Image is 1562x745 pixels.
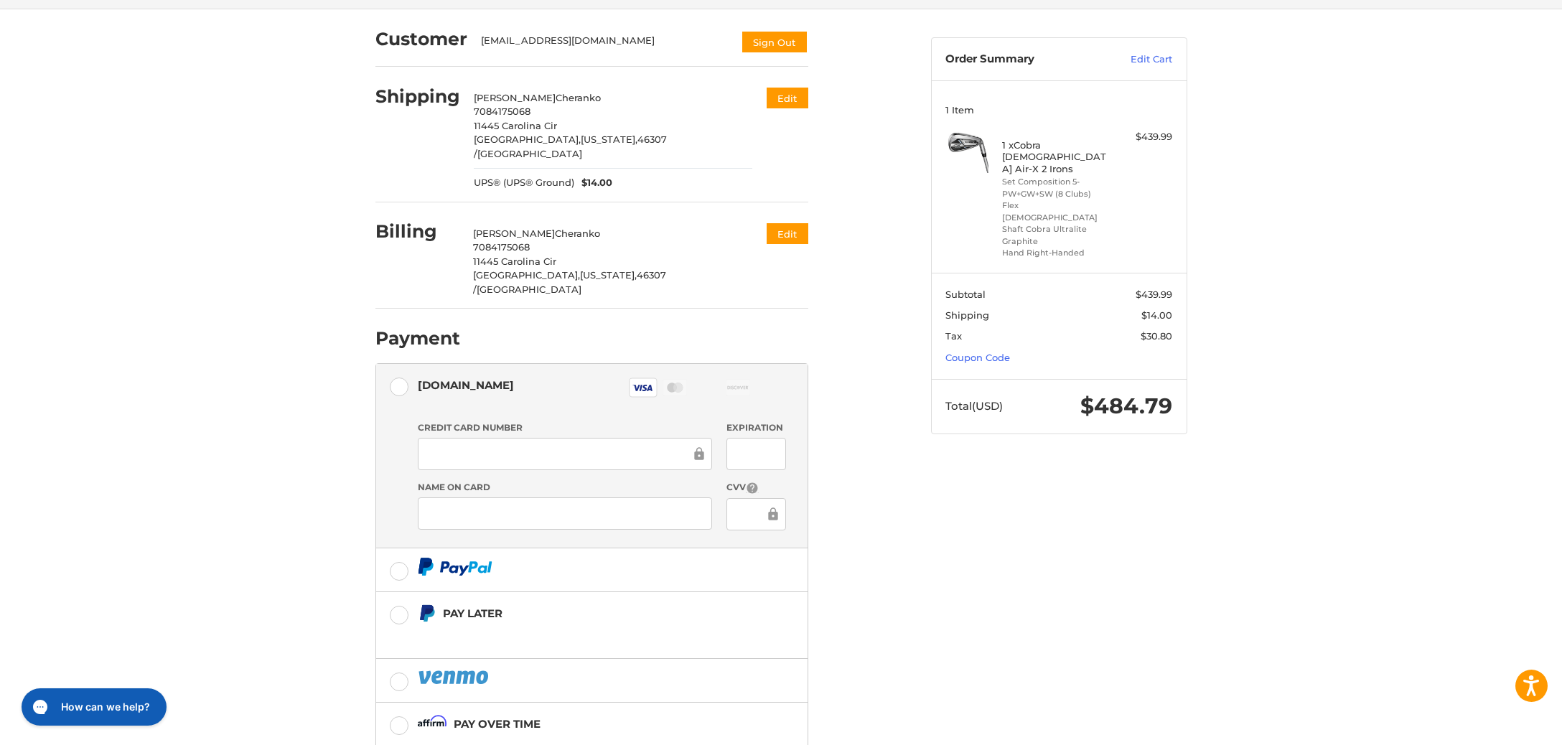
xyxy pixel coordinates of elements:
[375,85,460,108] h2: Shipping
[556,92,601,103] span: Cheranko
[945,309,989,321] span: Shipping
[473,256,556,267] span: 11445 Carolina Cir
[1002,200,1112,223] li: Flex [DEMOGRAPHIC_DATA]
[1002,176,1112,200] li: Set Composition 5-PW+GW+SW (8 Clubs)
[1141,309,1172,321] span: $14.00
[375,28,467,50] h2: Customer
[1002,247,1112,259] li: Hand Right-Handed
[945,352,1010,363] a: Coupon Code
[574,176,612,190] span: $14.00
[474,133,667,159] span: 46307 /
[1141,330,1172,342] span: $30.80
[945,289,986,300] span: Subtotal
[477,284,581,295] span: [GEOGRAPHIC_DATA]
[418,558,492,576] img: PayPal icon
[418,481,712,494] label: Name on Card
[1116,130,1172,144] div: $439.99
[418,421,712,434] label: Credit Card Number
[474,92,556,103] span: [PERSON_NAME]
[726,481,786,495] label: CVV
[474,133,581,145] span: [GEOGRAPHIC_DATA],
[418,604,436,622] img: Pay Later icon
[581,133,637,145] span: [US_STATE],
[580,269,637,281] span: [US_STATE],
[473,269,580,281] span: [GEOGRAPHIC_DATA],
[1136,289,1172,300] span: $439.99
[1080,393,1172,419] span: $484.79
[473,269,666,295] span: 46307 /
[726,421,786,434] label: Expiration
[418,715,446,733] img: Affirm icon
[767,223,808,244] button: Edit
[443,601,718,625] div: Pay Later
[473,228,555,239] span: [PERSON_NAME]
[375,220,459,243] h2: Billing
[454,712,541,736] div: Pay over time
[474,176,574,190] span: UPS® (UPS® Ground)
[555,228,600,239] span: Cheranko
[741,30,808,54] button: Sign Out
[767,88,808,108] button: Edit
[945,52,1100,67] h3: Order Summary
[945,330,962,342] span: Tax
[418,668,491,686] img: PayPal icon
[1444,706,1562,745] iframe: Google Customer Reviews
[418,373,514,397] div: [DOMAIN_NAME]
[481,34,726,54] div: [EMAIL_ADDRESS][DOMAIN_NAME]
[418,629,718,641] iframe: PayPal Message 1
[474,106,530,117] span: 7084175068
[477,148,582,159] span: [GEOGRAPHIC_DATA]
[945,104,1172,116] h3: 1 Item
[474,120,557,131] span: 11445 Carolina Cir
[1100,52,1172,67] a: Edit Cart
[375,327,460,350] h2: Payment
[1002,139,1112,174] h4: 1 x Cobra [DEMOGRAPHIC_DATA] Air-X 2 Irons
[473,241,530,253] span: 7084175068
[945,399,1003,413] span: Total (USD)
[14,683,172,731] iframe: Gorgias live chat messenger
[1002,223,1112,247] li: Shaft Cobra Ultralite Graphite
